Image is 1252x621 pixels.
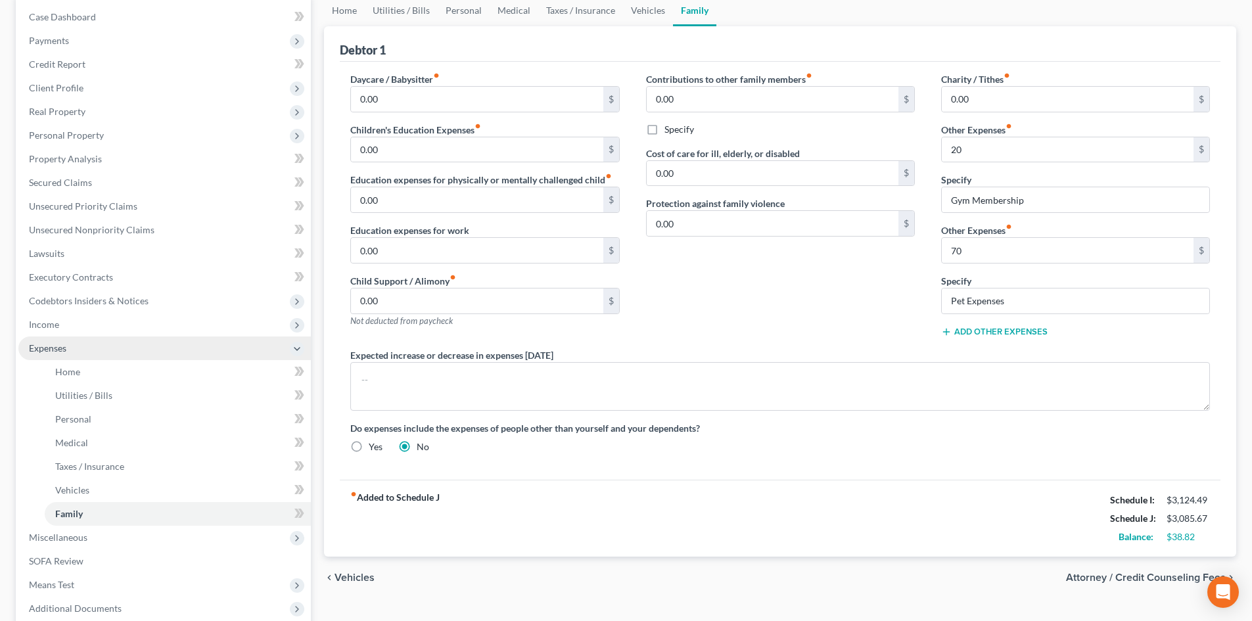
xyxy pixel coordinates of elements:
[29,532,87,543] span: Miscellaneous
[1167,530,1210,543] div: $38.82
[942,187,1209,212] input: Specify...
[29,555,83,566] span: SOFA Review
[18,218,311,242] a: Unsecured Nonpriority Claims
[603,288,619,313] div: $
[350,348,553,362] label: Expected increase or decrease in expenses [DATE]
[1194,238,1209,263] div: $
[29,319,59,330] span: Income
[18,53,311,76] a: Credit Report
[45,431,311,455] a: Medical
[29,106,85,117] span: Real Property
[605,173,612,179] i: fiber_manual_record
[1194,87,1209,112] div: $
[340,42,386,58] div: Debtor 1
[55,366,80,377] span: Home
[29,82,83,93] span: Client Profile
[1066,572,1226,583] span: Attorney / Credit Counseling Fees
[55,508,83,519] span: Family
[1194,137,1209,162] div: $
[18,265,311,289] a: Executory Contracts
[646,72,812,86] label: Contributions to other family members
[45,360,311,384] a: Home
[646,147,800,160] label: Cost of care for ill, elderly, or disabled
[941,72,1010,86] label: Charity / Tithes
[45,455,311,478] a: Taxes / Insurance
[45,384,311,407] a: Utilities / Bills
[1110,494,1155,505] strong: Schedule I:
[55,461,124,472] span: Taxes / Insurance
[433,72,440,79] i: fiber_manual_record
[603,187,619,212] div: $
[29,153,102,164] span: Property Analysis
[350,72,440,86] label: Daycare / Babysitter
[350,315,453,326] span: Not deducted from paycheck
[941,223,1012,237] label: Other Expenses
[942,288,1209,313] input: Specify...
[1004,72,1010,79] i: fiber_manual_record
[45,478,311,502] a: Vehicles
[45,502,311,526] a: Family
[646,196,785,210] label: Protection against family violence
[350,491,440,546] strong: Added to Schedule J
[351,87,603,112] input: --
[45,407,311,431] a: Personal
[29,295,149,306] span: Codebtors Insiders & Notices
[898,161,914,186] div: $
[29,579,74,590] span: Means Test
[55,484,89,495] span: Vehicles
[664,123,694,136] label: Specify
[29,200,137,212] span: Unsecured Priority Claims
[898,211,914,236] div: $
[29,271,113,283] span: Executory Contracts
[29,224,154,235] span: Unsecured Nonpriority Claims
[647,211,898,236] input: --
[351,288,603,313] input: --
[942,238,1194,263] input: --
[942,137,1194,162] input: --
[324,572,375,583] button: chevron_left Vehicles
[350,223,469,237] label: Education expenses for work
[29,35,69,46] span: Payments
[351,137,603,162] input: --
[18,147,311,171] a: Property Analysis
[18,195,311,218] a: Unsecured Priority Claims
[1110,513,1156,524] strong: Schedule J:
[350,421,1210,435] label: Do expenses include the expenses of people other than yourself and your dependents?
[351,238,603,263] input: --
[18,171,311,195] a: Secured Claims
[647,161,898,186] input: --
[1006,223,1012,230] i: fiber_manual_record
[417,440,429,453] label: No
[55,390,112,401] span: Utilities / Bills
[941,327,1048,337] button: Add Other Expenses
[1167,512,1210,525] div: $3,085.67
[1226,572,1236,583] i: chevron_right
[55,413,91,425] span: Personal
[18,242,311,265] a: Lawsuits
[603,137,619,162] div: $
[806,72,812,79] i: fiber_manual_record
[941,123,1012,137] label: Other Expenses
[351,187,603,212] input: --
[603,87,619,112] div: $
[450,274,456,281] i: fiber_manual_record
[369,440,383,453] label: Yes
[350,123,481,137] label: Children's Education Expenses
[941,173,971,187] label: Specify
[1006,123,1012,129] i: fiber_manual_record
[350,274,456,288] label: Child Support / Alimony
[898,87,914,112] div: $
[1167,494,1210,507] div: $3,124.49
[29,342,66,354] span: Expenses
[1207,576,1239,608] div: Open Intercom Messenger
[29,248,64,259] span: Lawsuits
[475,123,481,129] i: fiber_manual_record
[29,129,104,141] span: Personal Property
[350,491,357,497] i: fiber_manual_record
[29,58,85,70] span: Credit Report
[29,11,96,22] span: Case Dashboard
[647,87,898,112] input: --
[335,572,375,583] span: Vehicles
[1066,572,1236,583] button: Attorney / Credit Counseling Fees chevron_right
[324,572,335,583] i: chevron_left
